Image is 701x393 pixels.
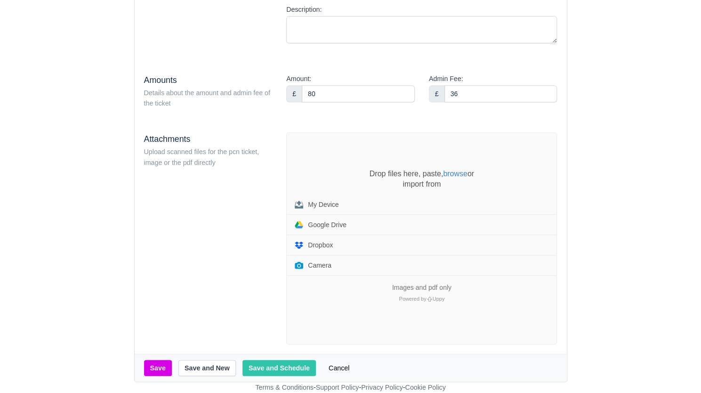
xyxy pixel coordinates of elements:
div: £ [429,85,445,102]
button: Save and New [178,360,236,376]
iframe: Chat Widget [654,348,701,393]
label: Amount: [286,74,311,84]
div: File Uploader [286,132,557,344]
label: Description: [286,4,322,15]
input: 0.00 [302,85,415,102]
a: Powered byUppy [399,296,444,302]
a: Terms & Conditions [255,384,313,391]
span: Uppy [433,296,445,302]
h5: Amounts [144,75,273,85]
a: Privacy Policy [361,384,403,391]
div: £ [286,85,302,102]
a: Support Policy [316,384,359,391]
h5: Attachments [144,134,273,144]
div: Google Drive [308,221,346,228]
a: Cookie Policy [405,384,445,391]
div: My Device [308,201,338,208]
div: Camera [308,262,331,269]
div: Images and pdf only [385,284,459,292]
div: Drop files here, paste, or import from [351,169,492,189]
div: Dropbox [308,242,333,248]
div: Upload scanned files for the pcn ticket, image or the pdf directly [144,147,273,168]
div: - - - [82,382,619,393]
a: Cancel [322,360,355,376]
button: browse [443,170,467,178]
button: Save [144,360,172,376]
label: Admin Fee: [429,74,463,84]
button: Save and Schedule [242,360,316,376]
div: Details about the amount and admin fee of the ticket [144,88,273,109]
